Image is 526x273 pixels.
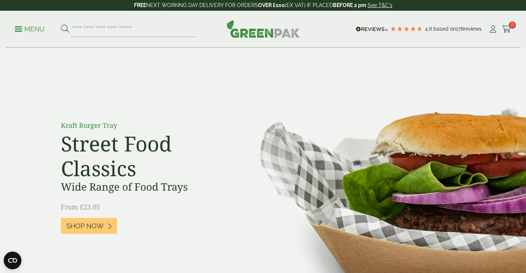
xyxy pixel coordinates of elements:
[425,26,433,32] span: 4.8
[61,202,100,211] span: From £23.05
[456,26,464,32] span: 178
[356,27,388,32] img: REVIEWS.io
[15,25,45,32] a: Menu
[333,2,366,8] strong: BEFORE 2 pm
[509,21,516,29] span: 0
[61,120,227,130] p: Kraft Burger Tray
[502,25,511,33] i: Cart
[227,20,300,38] img: GreenPak Supplies
[488,25,498,33] i: My Account
[368,2,392,8] a: See T&C's
[15,25,45,34] p: Menu
[390,25,423,32] div: 4.78 Stars
[61,218,117,234] a: Shop Now
[4,252,21,269] button: Open CMP widget
[502,24,511,35] a: 0
[61,131,227,181] h2: Street Food Classics
[61,181,227,193] h3: Wide Range of Food Trays
[66,222,104,230] span: Shop Now
[433,26,456,32] span: Based on
[464,26,482,32] span: reviews
[258,2,285,8] strong: OVER £100
[134,2,146,8] strong: FREE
